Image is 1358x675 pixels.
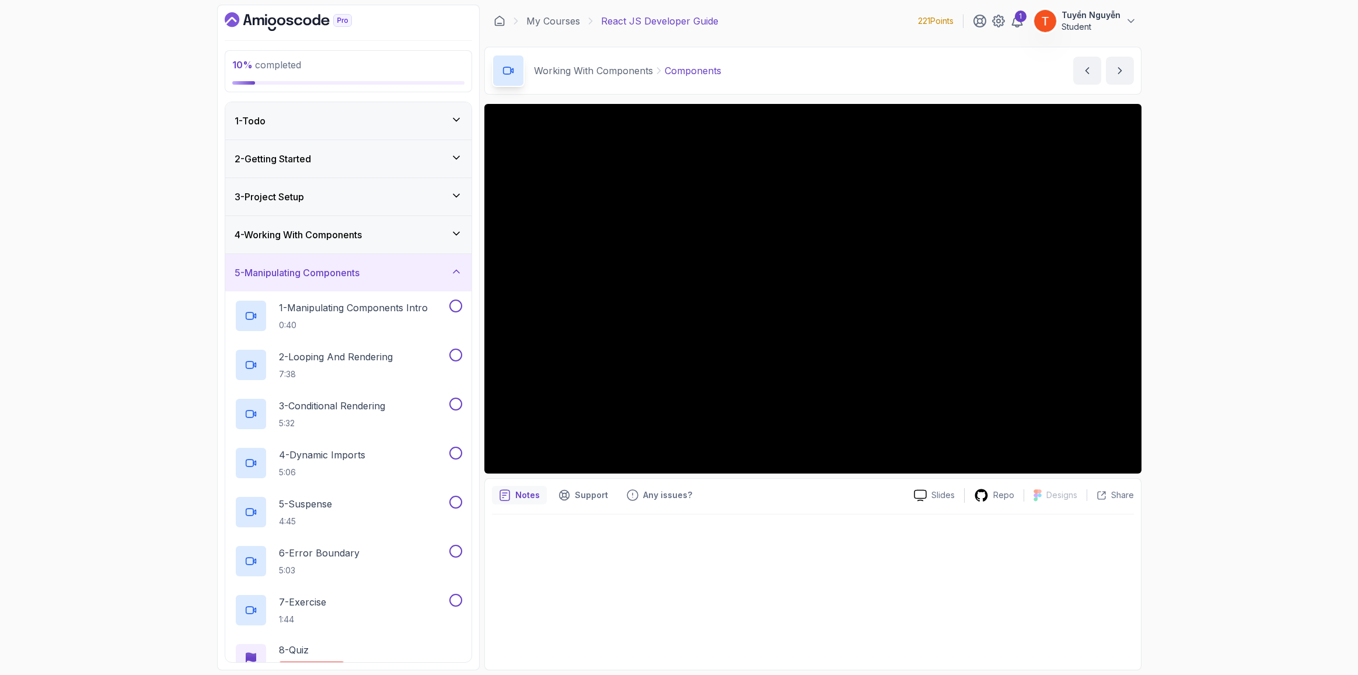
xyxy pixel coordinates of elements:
button: 5-Suspense4:45 [235,496,462,528]
button: 1-Manipulating Components Intro0:40 [235,300,462,332]
p: 7 - Exercise [279,595,326,609]
p: Share [1111,489,1134,501]
p: Working With Components [534,64,653,78]
button: notes button [492,486,547,504]
p: 1 - Manipulating Components Intro [279,301,428,315]
h3: 1 - Todo [235,114,266,128]
p: 4 - Dynamic Imports [279,448,365,462]
button: 3-Conditional Rendering5:32 [235,398,462,430]
p: React JS Developer Guide [601,14,718,28]
p: 221 Points [918,15,954,27]
p: Support [575,489,608,501]
img: user profile image [1034,10,1056,32]
button: 6-Error Boundary5:03 [235,545,462,577]
h3: 5 - Manipulating Components [235,266,359,280]
p: 2 - Looping And Rendering [279,350,393,364]
p: 5:32 [279,417,385,429]
span: 10 % [232,59,253,71]
h3: 3 - Project Setup [235,190,304,204]
button: 3-Project Setup [225,178,472,215]
p: Student [1062,21,1120,33]
button: 2-Looping And Rendering7:38 [235,349,462,381]
p: Slides [931,489,955,501]
div: 1 [1015,11,1027,22]
p: Any issues? [643,489,692,501]
p: 3 - Conditional Rendering [279,399,385,413]
h3: 4 - Working With Components [235,228,362,242]
button: next content [1106,57,1134,85]
button: 2-Getting Started [225,140,472,178]
p: Notes [515,489,540,501]
button: 4-Working With Components [225,216,472,253]
p: 1:44 [279,614,326,625]
p: 5 - Suspense [279,497,332,511]
a: Repo [965,488,1024,503]
p: Components [665,64,721,78]
button: 4-Dynamic Imports5:06 [235,447,462,479]
p: 5:06 [279,467,365,478]
p: 8 - Quiz [279,643,309,657]
a: Slides [905,489,964,502]
button: 7-Exercise1:44 [235,594,462,627]
a: My Courses [526,14,580,28]
iframe: 1 - Components [484,104,1141,474]
button: previous content [1073,57,1101,85]
p: Repo [993,489,1014,501]
h3: 2 - Getting Started [235,152,311,166]
button: Feedback button [620,486,699,504]
button: Share [1087,489,1134,501]
p: 0:40 [279,319,428,331]
p: 5:03 [279,565,359,576]
p: 6 - Error Boundary [279,546,359,560]
button: 1-Todo [225,102,472,140]
button: 5-Manipulating Components [225,254,472,291]
p: 7:38 [279,368,393,380]
a: Dashboard [225,12,379,31]
p: 4:45 [279,516,332,527]
a: 1 [1010,14,1024,28]
button: Support button [551,486,615,504]
button: user profile imageTuyển NguyễnStudent [1034,9,1137,33]
p: Tuyển Nguyễn [1062,9,1120,21]
p: Designs [1046,489,1077,501]
a: Dashboard [494,15,505,27]
span: completed [232,59,301,71]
